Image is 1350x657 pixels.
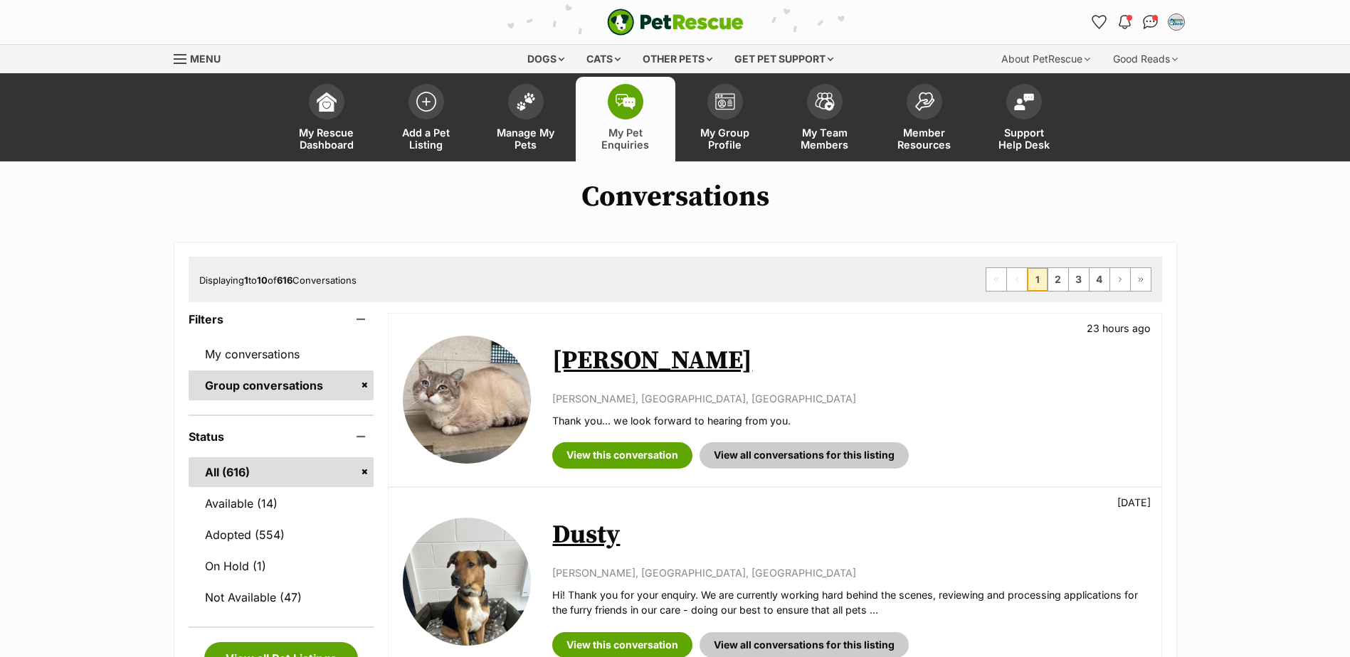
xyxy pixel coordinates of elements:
[991,45,1100,73] div: About PetRescue
[1110,268,1130,291] a: Next page
[986,267,1151,292] nav: Pagination
[1117,495,1151,510] p: [DATE]
[1169,15,1183,29] img: Matisse profile pic
[189,488,374,518] a: Available (14)
[394,127,458,151] span: Add a Pet Listing
[616,94,636,109] img: pet-enquiries-icon-7e3ad2cf08bfb03b45e93fb7055b45f3efa6380592205ae92323e6603595dc1f.svg
[576,77,675,161] a: My Pet Enquiries
[552,587,1146,618] p: Hi! Thank you for your enquiry. We are currently working hard behind the scenes, reviewing and pr...
[174,45,231,70] a: Menu
[693,127,757,151] span: My Group Profile
[1087,321,1151,336] p: 23 hours ago
[189,457,374,487] a: All (616)
[1114,11,1137,33] button: Notifications
[552,391,1146,406] p: [PERSON_NAME], [GEOGRAPHIC_DATA], [GEOGRAPHIC_DATA]
[775,77,875,161] a: My Team Members
[376,77,476,161] a: Add a Pet Listing
[199,274,357,286] span: Displaying to of Conversations
[552,413,1146,428] p: Thank you... we look forward to hearing from you.
[494,127,558,151] span: Manage My Pets
[244,274,248,286] strong: 1
[875,77,974,161] a: Member Resources
[1143,15,1158,29] img: chat-41dd97257d64d25036548639549fe6c8038ab92f7586957e7f3b1b290dea8141.svg
[1048,268,1068,291] a: Page 2
[190,53,221,65] span: Menu
[1131,268,1151,291] a: Last page
[607,9,744,36] img: logo-e224e6f780fb5917bec1dbf3a21bbac754714ae5b6737aabdf751b685950b380.svg
[1088,11,1188,33] ul: Account quick links
[1014,93,1034,110] img: help-desk-icon-fdf02630f3aa405de69fd3d07c3f3aa587a6932b1a1747fa1d2bba05be0121f9.svg
[516,92,536,111] img: manage-my-pets-icon-02211641906a0b7f246fdf0571729dbe1e7629f14944591b6c1af311fb30b64b.svg
[189,430,374,443] header: Status
[974,77,1074,161] a: Support Help Desk
[576,45,631,73] div: Cats
[986,268,1006,291] span: First page
[892,127,956,151] span: Member Resources
[189,582,374,612] a: Not Available (47)
[1165,11,1188,33] button: My account
[1028,268,1048,291] span: Page 1
[403,336,531,464] img: Stewart
[815,92,835,111] img: team-members-icon-5396bd8760b3fe7c0b43da4ab00e1e3bb1a5d9ba89233759b79545d2d3fc5d0d.svg
[189,339,374,369] a: My conversations
[724,45,843,73] div: Get pet support
[1088,11,1111,33] a: Favourites
[189,313,374,326] header: Filters
[416,92,436,112] img: add-pet-listing-icon-0afa8454b4691262ce3f59096e99ab1cd57d4a30225e0717b998d2c9b9846f56.svg
[295,127,359,151] span: My Rescue Dashboard
[1139,11,1162,33] a: Conversations
[517,45,574,73] div: Dogs
[1007,268,1027,291] span: Previous page
[1103,45,1188,73] div: Good Reads
[594,127,658,151] span: My Pet Enquiries
[403,518,531,646] img: Dusty
[552,442,692,468] a: View this conversation
[277,77,376,161] a: My Rescue Dashboard
[189,551,374,581] a: On Hold (1)
[189,520,374,550] a: Adopted (554)
[633,45,722,73] div: Other pets
[992,127,1056,151] span: Support Help Desk
[277,274,292,286] strong: 616
[675,77,775,161] a: My Group Profile
[317,92,337,112] img: dashboard-icon-eb2f2d2d3e046f16d808141f083e7271f6b2e854fb5c12c21221c1fb7104beca.svg
[552,345,752,377] a: [PERSON_NAME]
[189,370,374,400] a: Group conversations
[552,565,1146,580] p: [PERSON_NAME], [GEOGRAPHIC_DATA], [GEOGRAPHIC_DATA]
[607,9,744,36] a: PetRescue
[476,77,576,161] a: Manage My Pets
[914,92,934,111] img: member-resources-icon-8e73f808a243e03378d46382f2149f9095a855e16c252ad45f914b54edf8863c.svg
[700,442,909,468] a: View all conversations for this listing
[715,93,735,110] img: group-profile-icon-3fa3cf56718a62981997c0bc7e787c4b2cf8bcc04b72c1350f741eb67cf2f40e.svg
[1090,268,1109,291] a: Page 4
[793,127,857,151] span: My Team Members
[1119,15,1130,29] img: notifications-46538b983faf8c2785f20acdc204bb7945ddae34d4c08c2a6579f10ce5e182be.svg
[257,274,268,286] strong: 10
[1069,268,1089,291] a: Page 3
[552,519,620,551] a: Dusty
